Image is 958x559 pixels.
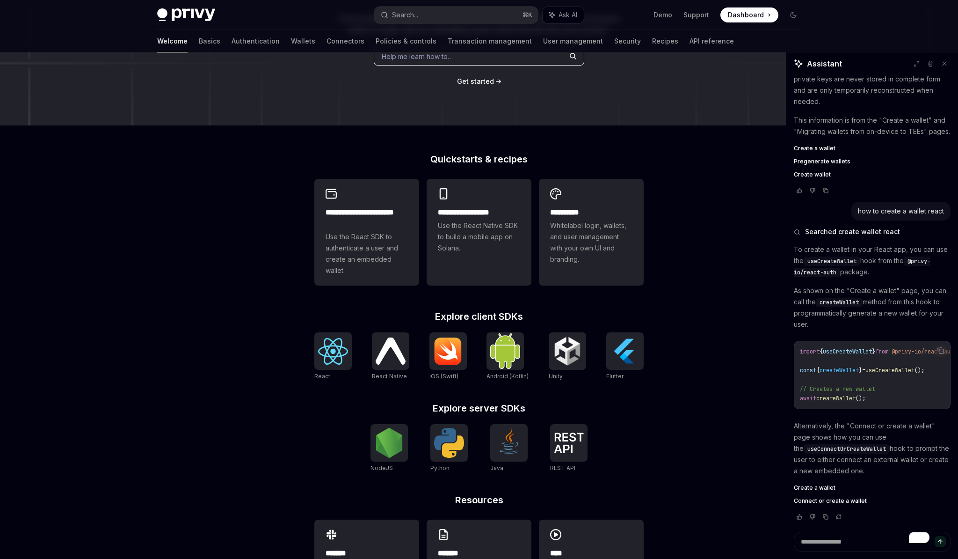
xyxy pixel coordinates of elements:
span: Searched create wallet react [805,227,900,236]
img: iOS (Swift) [433,337,463,365]
span: useCreateWallet [823,348,872,355]
a: Connect or create a wallet [794,497,951,505]
span: Use the React Native SDK to build a mobile app on Solana. [438,220,520,254]
span: useConnectOrCreateWallet [807,445,886,453]
img: Android (Kotlin) [490,333,520,368]
a: REST APIREST API [550,424,588,473]
span: (); [914,367,924,374]
span: { [816,367,820,374]
a: **** **** **** ***Use the React Native SDK to build a mobile app on Solana. [427,179,531,286]
img: Unity [552,336,582,366]
a: Android (Kotlin)Android (Kotlin) [486,332,529,381]
img: Flutter [610,336,640,366]
h2: Explore server SDKs [314,404,644,413]
span: Create a wallet [794,145,835,152]
span: } [872,348,875,355]
a: Create wallet [794,171,951,178]
span: Whitelabel login, wallets, and user management with your own UI and branding. [550,220,632,265]
a: Wallets [291,30,315,52]
a: Get started [457,77,494,86]
span: Android (Kotlin) [486,373,529,380]
img: REST API [554,433,584,453]
span: const [800,367,816,374]
span: NodeJS [370,464,393,471]
a: NodeJSNodeJS [370,424,408,473]
img: dark logo [157,8,215,22]
h2: Quickstarts & recipes [314,154,644,164]
span: REST API [550,464,575,471]
h2: Explore client SDKs [314,312,644,321]
span: Connect or create a wallet [794,497,867,505]
span: Create a wallet [794,484,835,492]
a: Demo [653,10,672,20]
span: createWallet [816,395,856,402]
span: Get started [457,77,494,85]
a: PythonPython [430,424,468,473]
span: React Native [372,373,407,380]
img: React Native [376,338,406,364]
h2: Resources [314,495,644,505]
span: createWallet [820,299,859,306]
span: await [800,395,816,402]
span: Dashboard [728,10,764,20]
span: React [314,373,330,380]
span: Pregenerate wallets [794,158,850,165]
a: ReactReact [314,332,352,381]
a: Dashboard [720,7,778,22]
div: Search... [392,9,418,21]
a: API reference [689,30,734,52]
button: Searched create wallet react [794,227,951,236]
span: useCreateWallet [865,367,914,374]
button: Search...⌘K [374,7,538,23]
span: // Creates a new wallet [800,385,875,393]
span: @privy-io/react-auth [794,257,930,276]
div: how to create a wallet react [858,206,944,216]
span: Java [490,464,503,471]
span: import [800,348,820,355]
img: Python [434,428,464,458]
button: Toggle dark mode [786,7,801,22]
a: Create a wallet [794,484,951,492]
span: Python [430,464,450,471]
span: Help me learn how to… [382,51,453,61]
a: Create a wallet [794,145,951,152]
a: Policies & controls [376,30,436,52]
span: Create wallet [794,171,831,178]
a: JavaJava [490,424,528,473]
a: iOS (Swift)iOS (Swift) [429,332,467,381]
a: UnityUnity [549,332,586,381]
textarea: To enrich screen reader interactions, please activate Accessibility in Grammarly extension settings [794,532,951,552]
a: Welcome [157,30,188,52]
a: Support [683,10,709,20]
span: from [875,348,888,355]
img: Java [494,428,524,458]
a: Recipes [652,30,678,52]
a: Transaction management [448,30,532,52]
a: Security [614,30,641,52]
button: Ask AI [543,7,584,23]
p: This information is from the "Create a wallet" and "Migrating wallets from on-device to TEEs" pages. [794,115,951,137]
a: Pregenerate wallets [794,158,951,165]
a: **** *****Whitelabel login, wallets, and user management with your own UI and branding. [539,179,644,286]
button: Copy the contents from the code block [935,345,947,357]
p: To create a wallet in your React app, you can use the hook from the package. [794,244,951,278]
img: React [318,338,348,365]
p: As shown on the "Create a wallet" page, you can call the method from this hook to programmaticall... [794,285,951,330]
span: Use the React SDK to authenticate a user and create an embedded wallet. [326,231,408,276]
span: { [820,348,823,355]
a: Basics [199,30,220,52]
span: Unity [549,373,563,380]
span: = [862,367,865,374]
img: NodeJS [374,428,404,458]
span: iOS (Swift) [429,373,458,380]
span: Flutter [606,373,624,380]
p: Alternatively, the "Connect or create a wallet" page shows how you can use the hook to prompt the... [794,420,951,477]
a: FlutterFlutter [606,332,644,381]
span: Ask AI [559,10,577,20]
a: User management [543,30,603,52]
a: React NativeReact Native [372,332,409,381]
span: useCreateWallet [807,257,856,265]
span: ⌘ K [523,11,532,19]
span: } [859,367,862,374]
span: (); [856,395,865,402]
